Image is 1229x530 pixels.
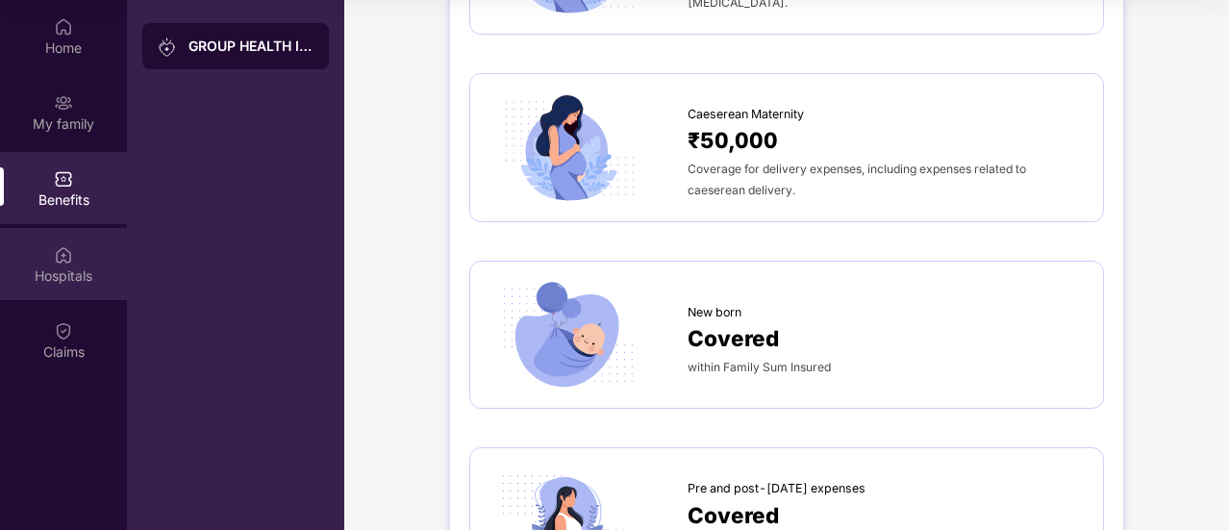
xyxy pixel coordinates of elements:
[54,17,73,37] img: svg+xml;base64,PHN2ZyBpZD0iSG9tZSIgeG1sbnM9Imh0dHA6Ly93d3cudzMub3JnLzIwMDAvc3ZnIiB3aWR0aD0iMjAiIG...
[688,105,804,124] span: Caeserean Maternity
[489,93,645,202] img: icon
[688,360,831,374] span: within Family Sum Insured
[688,162,1026,197] span: Coverage for delivery expenses, including expenses related to caeserean delivery.
[54,321,73,341] img: svg+xml;base64,PHN2ZyBpZD0iQ2xhaW0iIHhtbG5zPSJodHRwOi8vd3d3LnczLm9yZy8yMDAwL3N2ZyIgd2lkdGg9IjIwIi...
[54,245,73,265] img: svg+xml;base64,PHN2ZyBpZD0iSG9zcGl0YWxzIiB4bWxucz0iaHR0cDovL3d3dy53My5vcmcvMjAwMC9zdmciIHdpZHRoPS...
[688,479,865,498] span: Pre and post-[DATE] expenses
[688,321,779,355] span: Covered
[158,38,177,57] img: svg+xml;base64,PHN2ZyB3aWR0aD0iMjAiIGhlaWdodD0iMjAiIHZpZXdCb3g9IjAgMCAyMCAyMCIgZmlsbD0ibm9uZSIgeG...
[188,37,314,56] div: GROUP HEALTH INSURANCE
[688,123,778,157] span: ₹50,000
[489,281,645,390] img: icon
[54,93,73,113] img: svg+xml;base64,PHN2ZyB3aWR0aD0iMjAiIGhlaWdodD0iMjAiIHZpZXdCb3g9IjAgMCAyMCAyMCIgZmlsbD0ibm9uZSIgeG...
[688,303,741,322] span: New born
[54,169,73,189] img: svg+xml;base64,PHN2ZyBpZD0iQmVuZWZpdHMiIHhtbG5zPSJodHRwOi8vd3d3LnczLm9yZy8yMDAwL3N2ZyIgd2lkdGg9Ij...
